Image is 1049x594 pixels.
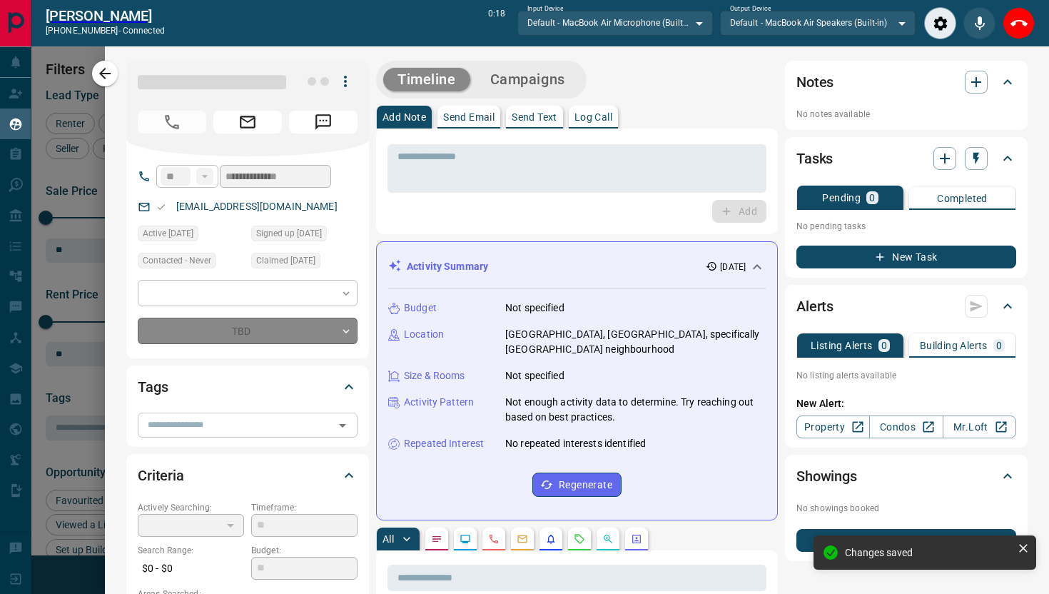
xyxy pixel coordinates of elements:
button: Timeline [383,68,470,91]
p: No pending tasks [796,216,1016,237]
div: Tasks [796,141,1016,176]
div: Showings [796,459,1016,493]
h2: [PERSON_NAME] [46,7,165,24]
h2: Alerts [796,295,833,318]
p: [PHONE_NUMBER] - [46,24,165,37]
div: TBD [138,318,358,344]
p: Not specified [505,301,564,316]
div: Default - MacBook Air Speakers (Built-in) [720,11,916,35]
a: Condos [869,416,943,438]
p: 0 [996,341,1002,351]
label: Output Device [730,4,771,14]
h2: Tags [138,376,168,398]
div: Criteria [138,458,358,493]
div: Alerts [796,289,1016,323]
p: [DATE] [720,261,746,273]
div: Fri Oct 10 2025 [251,226,358,246]
p: No listing alerts available [796,369,1016,382]
svg: Requests [574,533,585,545]
div: End Call [1003,7,1035,39]
span: Call [138,111,206,134]
div: Fri Oct 10 2025 [251,253,358,273]
a: [EMAIL_ADDRESS][DOMAIN_NAME] [176,201,338,212]
p: Completed [937,193,988,203]
h2: Showings [796,465,857,488]
a: Property [796,416,870,438]
h2: Criteria [138,464,184,487]
p: Budget [404,301,437,316]
svg: Emails [517,533,528,545]
p: 0:18 [488,7,505,39]
p: Activity Summary [407,259,488,274]
p: Repeated Interest [404,436,484,451]
p: Activity Pattern [404,395,474,410]
div: Notes [796,65,1016,99]
div: Changes saved [845,547,1012,558]
p: Not enough activity data to determine. Try reaching out based on best practices. [505,395,766,425]
button: New Task [796,246,1016,268]
svg: Email Valid [156,202,166,212]
p: Location [404,327,444,342]
button: Campaigns [476,68,579,91]
p: Building Alerts [920,341,988,351]
svg: Agent Actions [631,533,642,545]
svg: Opportunities [602,533,614,545]
p: Budget: [251,544,358,557]
p: Not specified [505,368,564,383]
div: Tags [138,370,358,404]
p: Add Note [382,112,426,122]
p: Pending [822,193,861,203]
h2: Tasks [796,147,833,170]
div: Default - MacBook Air Microphone (Built-in) [517,11,713,35]
button: Regenerate [532,473,622,497]
svg: Lead Browsing Activity [460,533,471,545]
button: New Showing [796,529,1016,552]
label: Input Device [527,4,564,14]
p: All [382,534,394,544]
button: Open [333,416,353,436]
p: No showings booked [796,502,1016,515]
a: Mr.Loft [943,416,1016,438]
p: [GEOGRAPHIC_DATA], [GEOGRAPHIC_DATA], specifically [GEOGRAPHIC_DATA] neighbourhood [505,327,766,357]
p: 0 [869,193,875,203]
span: Active [DATE] [143,226,193,241]
p: Size & Rooms [404,368,465,383]
span: Message [289,111,358,134]
p: Search Range: [138,544,244,557]
p: Send Text [512,112,557,122]
svg: Calls [488,533,500,545]
p: Log Call [574,112,612,122]
p: 0 [881,341,887,351]
p: No notes available [796,108,1016,121]
p: Timeframe: [251,501,358,514]
svg: Notes [431,533,442,545]
p: New Alert: [796,396,1016,411]
h2: Notes [796,71,833,94]
svg: Listing Alerts [545,533,557,545]
div: Fri Oct 10 2025 [138,226,244,246]
span: Signed up [DATE] [256,226,322,241]
span: Claimed [DATE] [256,253,315,268]
p: $0 - $0 [138,557,244,580]
p: Listing Alerts [811,341,873,351]
p: Actively Searching: [138,501,244,514]
div: Mute [963,7,995,39]
p: No repeated interests identified [505,436,646,451]
span: Contacted - Never [143,253,211,268]
p: Send Email [443,112,495,122]
div: Audio Settings [924,7,956,39]
span: Email [213,111,282,134]
span: connected [123,26,165,36]
div: Activity Summary[DATE] [388,253,766,280]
